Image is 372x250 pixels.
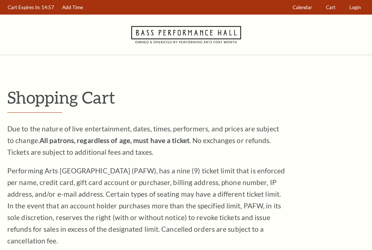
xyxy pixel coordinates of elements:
[349,4,361,10] span: Login
[326,4,335,10] span: Cart
[7,88,365,107] p: Shopping Cart
[8,4,40,10] span: Cart Expires In:
[7,124,279,156] span: Due to the nature of live entertainment, dates, times, performers, and prices are subject to chan...
[323,0,339,15] a: Cart
[59,0,87,15] a: Add Time
[40,136,189,145] strong: All patrons, regardless of age, must have a ticket
[7,165,285,247] p: Performing Arts [GEOGRAPHIC_DATA] (PAFW), has a nine (9) ticket limit that is enforced per name, ...
[346,0,364,15] a: Login
[293,4,312,10] span: Calendar
[289,0,316,15] a: Calendar
[41,4,54,10] span: 14:57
